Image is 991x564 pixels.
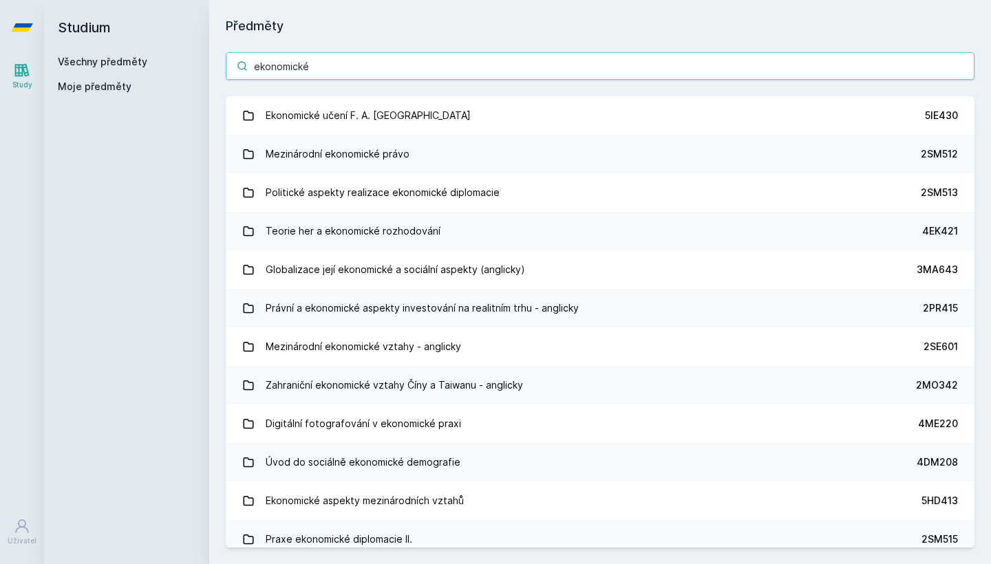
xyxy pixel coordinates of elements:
div: Úvod do sociálně ekonomické demografie [266,448,460,476]
div: 4EK421 [922,224,958,238]
div: Ekonomické učení F. A. [GEOGRAPHIC_DATA] [266,102,471,129]
a: Všechny předměty [58,56,147,67]
div: Digitální fotografování v ekonomické praxi [266,410,461,437]
div: Právní a ekonomické aspekty investování na realitním trhu - anglicky [266,294,579,322]
div: 4DM208 [917,455,958,469]
a: Právní a ekonomické aspekty investování na realitním trhu - anglicky 2PR415 [226,289,974,327]
a: Úvod do sociálně ekonomické demografie 4DM208 [226,443,974,481]
a: Ekonomické aspekty mezinárodních vztahů 5HD413 [226,481,974,520]
div: 5IE430 [925,109,958,122]
div: Mezinárodní ekonomické právo [266,140,409,168]
a: Ekonomické učení F. A. [GEOGRAPHIC_DATA] 5IE430 [226,96,974,135]
div: Mezinárodní ekonomické vztahy - anglicky [266,333,461,360]
div: Politické aspekty realizace ekonomické diplomacie [266,179,500,206]
div: 2SE601 [924,340,958,354]
input: Název nebo ident předmětu… [226,52,974,80]
div: 4ME220 [918,417,958,431]
h1: Předměty [226,17,974,36]
div: 5HD413 [921,494,958,508]
a: Globalizace její ekonomické a sociální aspekty (anglicky) 3MA643 [226,250,974,289]
div: Praxe ekonomické diplomacie II. [266,525,412,553]
div: 2SM515 [921,532,958,546]
div: Zahraniční ekonomické vztahy Číny a Taiwanu - anglicky [266,371,523,399]
div: 2SM512 [921,147,958,161]
a: Uživatel [3,511,41,553]
div: 2MO342 [916,378,958,392]
a: Praxe ekonomické diplomacie II. 2SM515 [226,520,974,558]
div: Globalizace její ekonomické a sociální aspekty (anglicky) [266,256,525,283]
div: 2SM513 [921,186,958,199]
a: Digitální fotografování v ekonomické praxi 4ME220 [226,404,974,443]
div: Teorie her a ekonomické rozhodování [266,217,440,245]
div: 3MA643 [917,263,958,276]
a: Mezinárodní ekonomické právo 2SM512 [226,135,974,173]
a: Mezinárodní ekonomické vztahy - anglicky 2SE601 [226,327,974,366]
div: Ekonomické aspekty mezinárodních vztahů [266,487,464,514]
span: Moje předměty [58,80,131,94]
div: Uživatel [8,536,36,546]
a: Study [3,55,41,97]
div: Study [12,80,32,90]
a: Teorie her a ekonomické rozhodování 4EK421 [226,212,974,250]
div: 2PR415 [923,301,958,315]
a: Zahraniční ekonomické vztahy Číny a Taiwanu - anglicky 2MO342 [226,366,974,404]
a: Politické aspekty realizace ekonomické diplomacie 2SM513 [226,173,974,212]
